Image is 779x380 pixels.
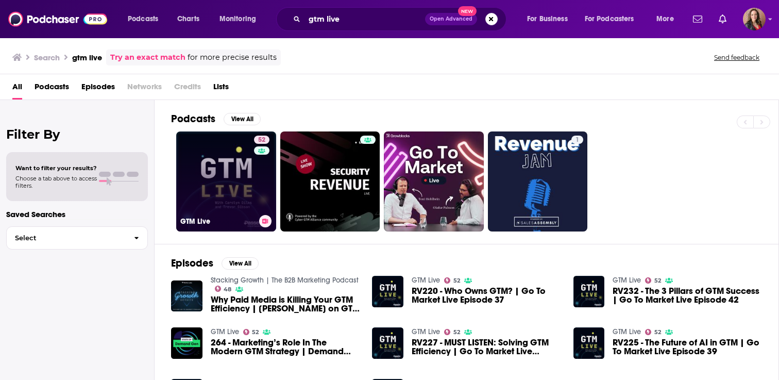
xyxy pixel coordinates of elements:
[6,209,148,219] p: Saved Searches
[222,257,259,270] button: View All
[715,10,731,28] a: Show notifications dropdown
[12,78,22,100] a: All
[444,277,460,284] a: 52
[213,78,229,100] a: Lists
[211,295,360,313] a: Why Paid Media is Killing Your GTM Efficiency | Megan Bowen on GTM Live
[585,12,634,26] span: For Podcasters
[573,276,605,307] img: RV232 - The 3 Pillars of GTM Success | Go To Market Live Episode 42
[212,11,269,27] button: open menu
[527,12,568,26] span: For Business
[15,164,97,172] span: Want to filter your results?
[7,235,126,241] span: Select
[224,287,231,292] span: 48
[613,287,762,304] a: RV232 - The 3 Pillars of GTM Success | Go To Market Live Episode 42
[211,276,359,285] a: Stacking Growth | The B2B Marketing Podcast
[110,52,185,63] a: Try an exact match
[571,136,583,144] a: 1
[645,329,661,335] a: 52
[243,329,259,335] a: 52
[286,7,516,31] div: Search podcasts, credits, & more...
[575,135,579,145] span: 1
[171,257,259,270] a: EpisodesView All
[72,53,102,62] h3: gtm live
[412,338,561,356] a: RV227 - MUST LISTEN: Solving GTM Efficiency | Go To Market Live Episode 40
[412,276,440,285] a: GTM Live
[613,327,641,336] a: GTM Live
[458,6,477,16] span: New
[171,327,202,359] img: 264 - Marketing’s Role In The Modern GTM Strategy | Demand Gen Live Keynote
[488,131,588,232] a: 1
[743,8,766,30] span: Logged in as catygray
[188,52,277,63] span: for more precise results
[613,276,641,285] a: GTM Live
[180,217,255,226] h3: GTM Live
[645,277,661,284] a: 52
[127,78,162,100] span: Networks
[656,12,674,26] span: More
[689,10,706,28] a: Show notifications dropdown
[81,78,115,100] a: Episodes
[211,327,239,336] a: GTM Live
[711,53,763,62] button: Send feedback
[578,11,649,27] button: open menu
[252,330,259,335] span: 52
[613,338,762,356] a: RV225 - The Future of AI in GTM | Go To Market Live Episode 39
[8,9,107,29] img: Podchaser - Follow, Share and Rate Podcasts
[304,11,425,27] input: Search podcasts, credits, & more...
[211,338,360,356] a: 264 - Marketing’s Role In The Modern GTM Strategy | Demand Gen Live Keynote
[174,78,201,100] span: Credits
[743,8,766,30] button: Show profile menu
[372,327,403,359] img: RV227 - MUST LISTEN: Solving GTM Efficiency | Go To Market Live Episode 40
[171,280,202,312] img: Why Paid Media is Killing Your GTM Efficiency | Megan Bowen on GTM Live
[171,257,213,270] h2: Episodes
[6,226,148,250] button: Select
[444,329,460,335] a: 52
[177,12,199,26] span: Charts
[258,135,265,145] span: 52
[171,112,215,125] h2: Podcasts
[15,175,97,189] span: Choose a tab above to access filters.
[520,11,581,27] button: open menu
[743,8,766,30] img: User Profile
[372,276,403,307] img: RV220 - Who Owns GTM? | Go To Market Live Episode 37
[412,327,440,336] a: GTM Live
[412,287,561,304] a: RV220 - Who Owns GTM? | Go To Market Live Episode 37
[453,330,460,335] span: 52
[34,53,60,62] h3: Search
[219,12,256,26] span: Monitoring
[176,131,276,232] a: 52GTM Live
[171,112,261,125] a: PodcastsView All
[6,127,148,142] h2: Filter By
[128,12,158,26] span: Podcasts
[649,11,687,27] button: open menu
[654,278,661,283] span: 52
[453,278,460,283] span: 52
[121,11,172,27] button: open menu
[215,286,232,292] a: 48
[224,113,261,125] button: View All
[654,330,661,335] span: 52
[171,11,206,27] a: Charts
[573,327,605,359] img: RV225 - The Future of AI in GTM | Go To Market Live Episode 39
[211,295,360,313] span: Why Paid Media is Killing Your GTM Efficiency | [PERSON_NAME] on GTM Live
[254,136,269,144] a: 52
[35,78,69,100] a: Podcasts
[425,13,477,25] button: Open AdvancedNew
[430,16,472,22] span: Open Advanced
